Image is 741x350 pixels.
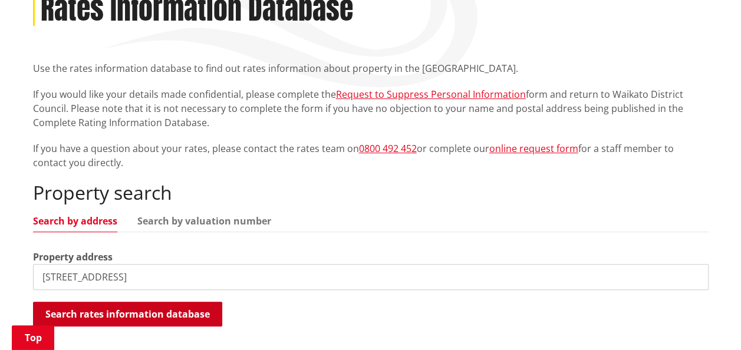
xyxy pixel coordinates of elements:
[489,142,578,155] a: online request form
[33,141,709,170] p: If you have a question about your rates, please contact the rates team on or complete our for a s...
[336,88,526,101] a: Request to Suppress Personal Information
[137,216,271,226] a: Search by valuation number
[12,325,54,350] a: Top
[33,181,709,204] h2: Property search
[33,87,709,130] p: If you would like your details made confidential, please complete the form and return to Waikato ...
[687,301,729,343] iframe: Messenger Launcher
[33,302,222,326] button: Search rates information database
[33,61,709,75] p: Use the rates information database to find out rates information about property in the [GEOGRAPHI...
[359,142,417,155] a: 0800 492 452
[33,264,709,290] input: e.g. Duke Street NGARUAWAHIA
[33,216,117,226] a: Search by address
[33,250,113,264] label: Property address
